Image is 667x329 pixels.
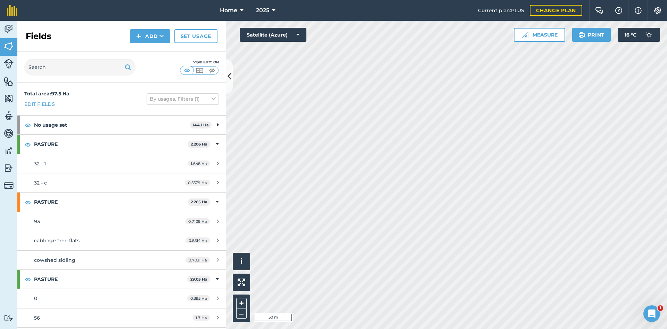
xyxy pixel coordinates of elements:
[4,315,14,321] img: svg+xml;base64,PD94bWwgdmVyc2lvbj0iMS4wIiBlbmNvZGluZz0idXRmLTgiPz4KPCEtLSBHZW5lcmF0b3I6IEFkb2JlIE...
[4,41,14,52] img: svg+xml;base64,PHN2ZyB4bWxucz0iaHR0cDovL3d3dy53My5vcmcvMjAwMC9zdmciIHdpZHRoPSI1NiIgaGVpZ2h0PSI2MC...
[642,28,656,42] img: svg+xml;base64,PD94bWwgdmVyc2lvbj0iMS4wIiBlbmNvZGluZz0idXRmLTgiPz4KPCEtLSBHZW5lcmF0b3I6IEFkb2JlIE...
[34,237,80,244] span: cabbage tree flats
[34,315,40,321] span: 56
[183,67,191,74] img: svg+xml;base64,PHN2ZyB4bWxucz0iaHR0cDovL3d3dy53My5vcmcvMjAwMC9zdmciIHdpZHRoPSI1MCIgaGVpZ2h0PSI0MC...
[24,91,69,97] strong: Total area : 97.5 Ha
[180,60,219,65] div: Visibility: On
[615,7,623,14] img: A question mark icon
[4,163,14,173] img: svg+xml;base64,PD94bWwgdmVyc2lvbj0iMS4wIiBlbmNvZGluZz0idXRmLTgiPz4KPCEtLSBHZW5lcmF0b3I6IEFkb2JlIE...
[34,257,75,263] span: cowshed sidling
[236,308,247,319] button: –
[34,193,188,211] strong: PASTURE
[136,32,141,40] img: svg+xml;base64,PHN2ZyB4bWxucz0iaHR0cDovL3d3dy53My5vcmcvMjAwMC9zdmciIHdpZHRoPSIxNCIgaGVpZ2h0PSIyNC...
[125,63,131,71] img: svg+xml;base64,PHN2ZyB4bWxucz0iaHR0cDovL3d3dy53My5vcmcvMjAwMC9zdmciIHdpZHRoPSIxOSIgaGVpZ2h0PSIyNC...
[190,277,207,282] strong: 29.05 Ha
[187,295,210,301] span: 0.395 Ha
[4,76,14,86] img: svg+xml;base64,PHN2ZyB4bWxucz0iaHR0cDovL3d3dy53My5vcmcvMjAwMC9zdmciIHdpZHRoPSI1NiIgaGVpZ2h0PSI2MC...
[130,29,170,43] button: Add
[195,67,204,74] img: svg+xml;base64,PHN2ZyB4bWxucz0iaHR0cDovL3d3dy53My5vcmcvMjAwMC9zdmciIHdpZHRoPSI1MCIgaGVpZ2h0PSI0MC...
[653,7,662,14] img: A cog icon
[208,67,216,74] img: svg+xml;base64,PHN2ZyB4bWxucz0iaHR0cDovL3d3dy53My5vcmcvMjAwMC9zdmciIHdpZHRoPSI1MCIgaGVpZ2h0PSI0MC...
[186,237,210,243] span: 0.8514 Ha
[256,6,269,15] span: 2025
[4,181,14,190] img: svg+xml;base64,PD94bWwgdmVyc2lvbj0iMS4wIiBlbmNvZGluZz0idXRmLTgiPz4KPCEtLSBHZW5lcmF0b3I6IEFkb2JlIE...
[17,173,226,192] a: 32 - c0.5579 Ha
[4,59,14,69] img: svg+xml;base64,PD94bWwgdmVyc2lvbj0iMS4wIiBlbmNvZGluZz0idXRmLTgiPz4KPCEtLSBHZW5lcmF0b3I6IEFkb2JlIE...
[625,28,636,42] span: 16 ° C
[185,218,210,224] span: 0.7109 Ha
[24,100,55,108] a: Edit fields
[572,28,611,42] button: Print
[514,28,565,42] button: Measure
[188,160,210,166] span: 1.648 Ha
[4,93,14,104] img: svg+xml;base64,PHN2ZyB4bWxucz0iaHR0cDovL3d3dy53My5vcmcvMjAwMC9zdmciIHdpZHRoPSI1NiIgaGVpZ2h0PSI2MC...
[191,142,207,147] strong: 2.206 Ha
[34,135,188,154] strong: PASTURE
[174,29,217,43] a: Set usage
[24,59,135,76] input: Search
[191,199,207,204] strong: 2.265 Ha
[7,5,17,16] img: fieldmargin Logo
[34,295,37,301] span: 0
[643,305,660,322] iframe: Intercom live chat
[578,31,585,39] img: svg+xml;base64,PHN2ZyB4bWxucz0iaHR0cDovL3d3dy53My5vcmcvMjAwMC9zdmciIHdpZHRoPSIxOSIgaGVpZ2h0PSIyNC...
[185,180,210,186] span: 0.5579 Ha
[635,6,642,15] img: svg+xml;base64,PHN2ZyB4bWxucz0iaHR0cDovL3d3dy53My5vcmcvMjAwMC9zdmciIHdpZHRoPSIxNyIgaGVpZ2h0PSIxNy...
[186,257,210,263] span: 0.7031 Ha
[618,28,660,42] button: 16 °C
[34,218,40,225] span: 93
[17,289,226,308] a: 00.395 Ha
[521,31,528,38] img: Ruler icon
[17,116,226,134] div: No usage set144.1 Ha
[34,116,190,134] strong: No usage set
[25,140,31,149] img: svg+xml;base64,PHN2ZyB4bWxucz0iaHR0cDovL3d3dy53My5vcmcvMjAwMC9zdmciIHdpZHRoPSIxOCIgaGVpZ2h0PSIyNC...
[17,135,226,154] div: PASTURE2.206 Ha
[236,298,247,308] button: +
[193,123,209,127] strong: 144.1 Ha
[34,160,46,167] span: 32 - 1
[192,315,210,321] span: 1.7 Ha
[240,28,306,42] button: Satellite (Azure)
[17,212,226,231] a: 930.7109 Ha
[25,198,31,206] img: svg+xml;base64,PHN2ZyB4bWxucz0iaHR0cDovL3d3dy53My5vcmcvMjAwMC9zdmciIHdpZHRoPSIxOCIgaGVpZ2h0PSIyNC...
[4,146,14,156] img: svg+xml;base64,PD94bWwgdmVyc2lvbj0iMS4wIiBlbmNvZGluZz0idXRmLTgiPz4KPCEtLSBHZW5lcmF0b3I6IEFkb2JlIE...
[240,257,242,266] span: i
[26,31,51,42] h2: Fields
[658,305,663,311] span: 1
[147,93,219,104] button: By usages, Filters (1)
[25,121,31,129] img: svg+xml;base64,PHN2ZyB4bWxucz0iaHR0cDovL3d3dy53My5vcmcvMjAwMC9zdmciIHdpZHRoPSIxOCIgaGVpZ2h0PSIyNC...
[233,253,250,270] button: i
[17,251,226,269] a: cowshed sidling0.7031 Ha
[17,308,226,327] a: 561.7 Ha
[17,270,226,289] div: PASTURE29.05 Ha
[595,7,603,14] img: Two speech bubbles overlapping with the left bubble in the forefront
[17,231,226,250] a: cabbage tree flats0.8514 Ha
[530,5,582,16] a: Change plan
[4,24,14,34] img: svg+xml;base64,PD94bWwgdmVyc2lvbj0iMS4wIiBlbmNvZGluZz0idXRmLTgiPz4KPCEtLSBHZW5lcmF0b3I6IEFkb2JlIE...
[25,275,31,283] img: svg+xml;base64,PHN2ZyB4bWxucz0iaHR0cDovL3d3dy53My5vcmcvMjAwMC9zdmciIHdpZHRoPSIxOCIgaGVpZ2h0PSIyNC...
[34,270,187,289] strong: PASTURE
[478,7,524,14] span: Current plan : PLUS
[4,111,14,121] img: svg+xml;base64,PD94bWwgdmVyc2lvbj0iMS4wIiBlbmNvZGluZz0idXRmLTgiPz4KPCEtLSBHZW5lcmF0b3I6IEFkb2JlIE...
[17,193,226,211] div: PASTURE2.265 Ha
[4,128,14,139] img: svg+xml;base64,PD94bWwgdmVyc2lvbj0iMS4wIiBlbmNvZGluZz0idXRmLTgiPz4KPCEtLSBHZW5lcmF0b3I6IEFkb2JlIE...
[220,6,237,15] span: Home
[17,154,226,173] a: 32 - 11.648 Ha
[34,180,47,186] span: 32 - c
[238,279,245,286] img: Four arrows, one pointing top left, one top right, one bottom right and the last bottom left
